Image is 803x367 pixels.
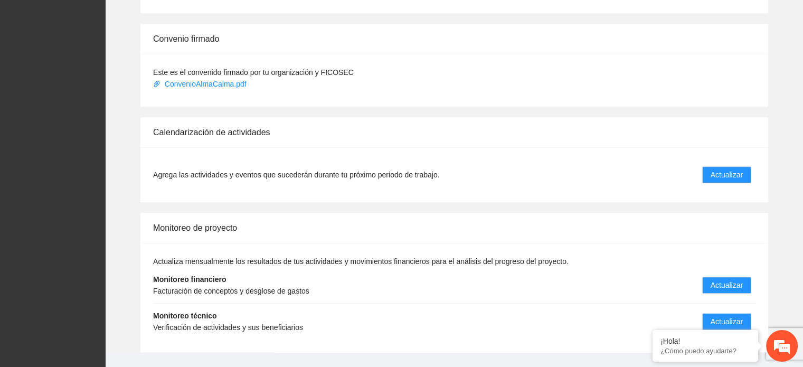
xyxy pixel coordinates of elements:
div: Convenio firmado [153,24,755,54]
span: Agrega las actividades y eventos que sucederán durante tu próximo periodo de trabajo. [153,169,439,181]
span: paper-clip [153,80,160,88]
div: Chatee con nosotros ahora [55,54,177,68]
div: ¡Hola! [660,337,750,345]
div: Minimizar ventana de chat en vivo [173,5,199,31]
a: ConvenioAlmaCalma.pdf [153,80,249,88]
textarea: Escriba su mensaje y pulse “Intro” [5,250,201,287]
button: Actualizar [702,313,751,330]
strong: Monitoreo técnico [153,312,217,320]
span: Actualizar [711,169,743,181]
p: ¿Cómo puedo ayudarte? [660,347,750,355]
div: Monitoreo de proyecto [153,213,755,243]
span: Verificación de actividades y sus beneficiarios [153,323,303,332]
span: Estamos en línea. [61,122,146,229]
span: Este es el convenido firmado por tu organización y FICOSEC [153,68,354,77]
span: Actualizar [711,316,743,327]
button: Actualizar [702,277,751,294]
button: Actualizar [702,166,751,183]
div: Calendarización de actividades [153,117,755,147]
span: Actualizar [711,279,743,291]
strong: Monitoreo financiero [153,275,226,284]
span: Facturación de conceptos y desglose de gastos [153,287,309,295]
span: Actualiza mensualmente los resultados de tus actividades y movimientos financieros para el anális... [153,257,569,266]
